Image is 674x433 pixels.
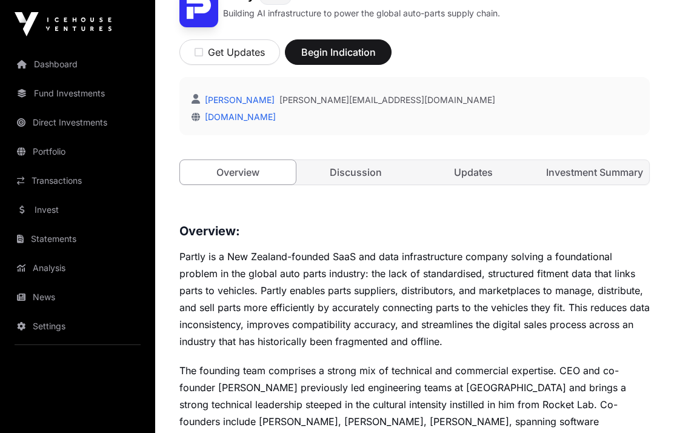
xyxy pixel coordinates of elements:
[10,313,145,340] a: Settings
[10,109,145,136] a: Direct Investments
[179,248,650,350] p: Partly is a New Zealand-founded SaaS and data infrastructure company solving a foundational probl...
[179,221,650,241] h3: Overview:
[10,51,145,78] a: Dashboard
[180,160,649,184] nav: Tabs
[179,39,280,65] button: Get Updates
[10,138,145,165] a: Portfolio
[279,94,495,106] a: [PERSON_NAME][EMAIL_ADDRESS][DOMAIN_NAME]
[10,167,145,194] a: Transactions
[223,7,500,19] p: Building AI infrastructure to power the global auto-parts supply chain.
[298,160,414,184] a: Discussion
[613,375,674,433] iframe: Chat Widget
[416,160,532,184] a: Updates
[10,284,145,310] a: News
[285,39,392,65] button: Begin Indication
[15,12,112,36] img: Icehouse Ventures Logo
[534,160,650,184] a: Investment Summary
[10,80,145,107] a: Fund Investments
[200,112,276,122] a: [DOMAIN_NAME]
[300,45,376,59] span: Begin Indication
[10,226,145,252] a: Statements
[202,95,275,105] a: [PERSON_NAME]
[10,255,145,281] a: Analysis
[179,159,296,185] a: Overview
[10,196,145,223] a: Invest
[285,52,392,64] a: Begin Indication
